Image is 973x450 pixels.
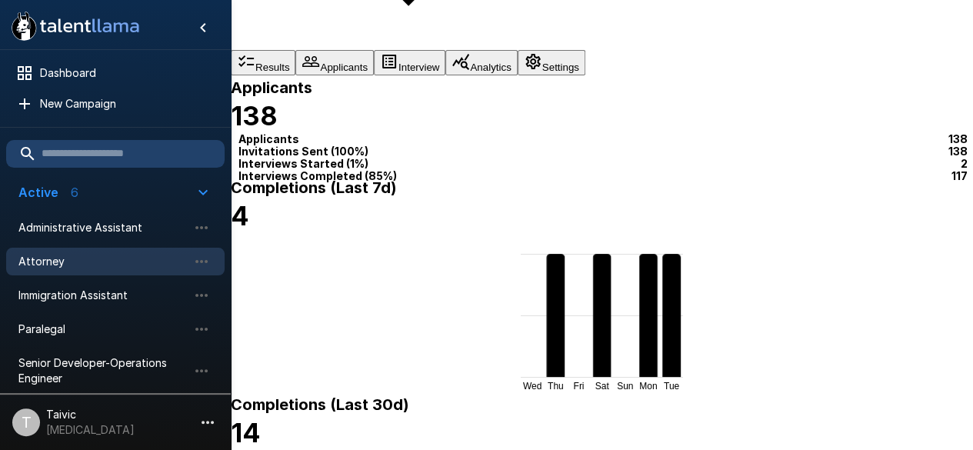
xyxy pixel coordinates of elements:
[445,50,517,75] button: Analytics
[523,381,541,392] tspan: Wed
[951,167,968,183] p: 117
[231,178,397,197] b: Completions (Last 7d)
[664,381,680,392] tspan: Tue
[231,78,312,97] b: Applicants
[639,381,657,392] tspan: Mon
[238,142,368,158] p: Invitations Sent
[362,168,397,182] span: ( 85 %)
[595,381,609,392] tspan: Sat
[238,155,368,171] p: Interviews Started
[548,381,564,392] tspan: Thu
[231,200,249,232] b: 4
[948,142,968,158] p: 138
[231,100,278,132] b: 138
[231,395,409,414] b: Completions (Last 30d)
[295,50,374,75] button: Applicants
[374,50,445,75] button: Interview
[948,130,968,146] p: 138
[238,130,299,146] p: Applicants
[617,381,633,392] tspan: Sun
[961,155,968,171] p: 2
[344,156,368,169] span: ( 1 %)
[518,50,585,75] button: Settings
[328,144,368,157] span: ( 100 %)
[231,50,295,75] button: Results
[238,167,397,183] p: Interviews Completed
[231,417,261,448] b: 14
[573,381,584,392] tspan: Fri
